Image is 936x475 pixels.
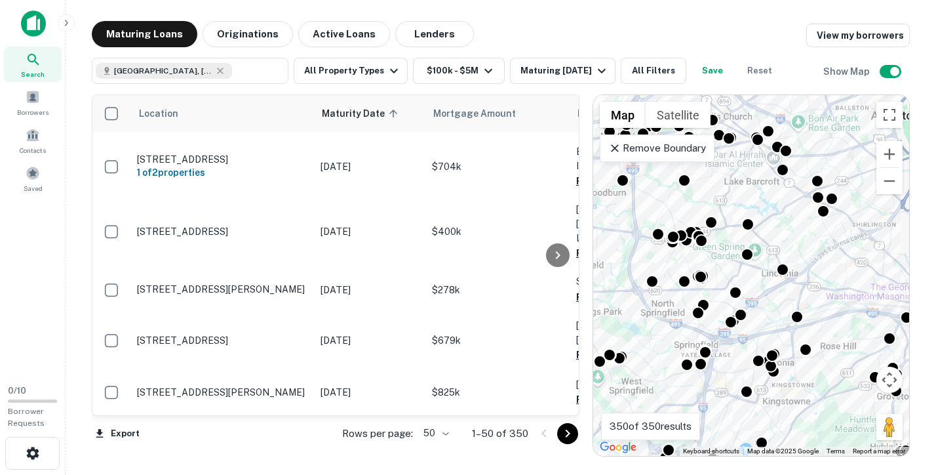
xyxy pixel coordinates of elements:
[876,141,903,167] button: Zoom in
[413,58,505,84] button: $100k - $5M
[4,47,62,82] a: Search
[138,106,178,121] span: Location
[321,224,419,239] p: [DATE]
[4,161,62,196] a: Saved
[621,58,686,84] button: All Filters
[314,95,425,132] th: Maturity Date
[576,392,682,407] button: Request Borrower Info
[21,69,45,79] span: Search
[576,377,707,392] p: [PERSON_NAME]
[137,335,307,346] p: [STREET_ADDRESS]
[432,333,563,348] p: $679k
[137,283,307,295] p: [STREET_ADDRESS][PERSON_NAME]
[823,64,872,79] h6: Show Map
[576,274,707,289] p: Szillo LLC
[432,385,563,400] p: $825k
[114,65,212,77] span: [GEOGRAPHIC_DATA], [GEOGRAPHIC_DATA], [GEOGRAPHIC_DATA]
[137,165,307,180] h6: 1 of 2 properties
[294,58,408,84] button: All Property Types
[137,154,307,165] p: [STREET_ADDRESS]
[876,367,903,393] button: Map camera controls
[130,95,314,132] th: Location
[576,173,682,189] button: Request Borrower Info
[610,419,692,434] p: 350 of 350 results
[321,385,419,400] p: [DATE]
[593,95,909,456] div: 0 0
[342,426,413,442] p: Rows per page:
[472,426,528,442] p: 1–50 of 350
[853,447,905,455] a: Report a map error
[747,447,819,455] span: Map data ©2025 Google
[8,407,45,428] span: Borrower Requests
[557,423,578,444] button: Go to next page
[646,102,711,128] button: Show satellite imagery
[24,183,43,194] span: Saved
[395,21,474,47] button: Lenders
[21,10,46,37] img: capitalize-icon.png
[608,140,706,156] p: Remove Boundary
[4,85,62,120] a: Borrowers
[876,168,903,194] button: Zoom out
[203,21,293,47] button: Originations
[692,58,733,84] button: Save your search to get updates of matches that match your search criteria.
[425,95,570,132] th: Mortgage Amount
[321,333,419,348] p: [DATE]
[870,370,936,433] iframe: Chat Widget
[576,318,707,347] p: [PERSON_NAME] [PERSON_NAME]
[596,439,640,456] img: Google
[510,58,615,84] button: Maturing [DATE]
[576,202,707,245] p: [PERSON_NAME] & [PERSON_NAME] Holdings LLC
[432,224,563,239] p: $400k
[17,107,49,117] span: Borrowers
[432,159,563,174] p: $704k
[321,159,419,174] p: [DATE]
[321,283,419,297] p: [DATE]
[576,245,682,261] button: Request Borrower Info
[322,106,402,121] span: Maturity Date
[596,439,640,456] a: Open this area in Google Maps (opens a new window)
[298,21,390,47] button: Active Loans
[137,386,307,398] p: [STREET_ADDRESS][PERSON_NAME]
[739,58,781,84] button: Reset
[576,144,707,173] p: Eagle Properties And Investments LLC
[8,386,26,396] span: 0 / 10
[520,63,610,79] div: Maturing [DATE]
[4,123,62,158] a: Contacts
[418,424,451,443] div: 50
[683,447,739,456] button: Keyboard shortcuts
[433,106,533,121] span: Mortgage Amount
[432,283,563,297] p: $278k
[137,226,307,237] p: [STREET_ADDRESS]
[827,447,845,455] a: Terms
[876,102,903,128] button: Toggle fullscreen view
[576,347,682,363] button: Request Borrower Info
[20,145,46,155] span: Contacts
[576,289,682,305] button: Request Borrower Info
[600,102,646,128] button: Show street map
[806,24,910,47] a: View my borrowers
[92,424,143,444] button: Export
[577,106,646,121] span: Borrower Name
[92,21,197,47] button: Maturing Loans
